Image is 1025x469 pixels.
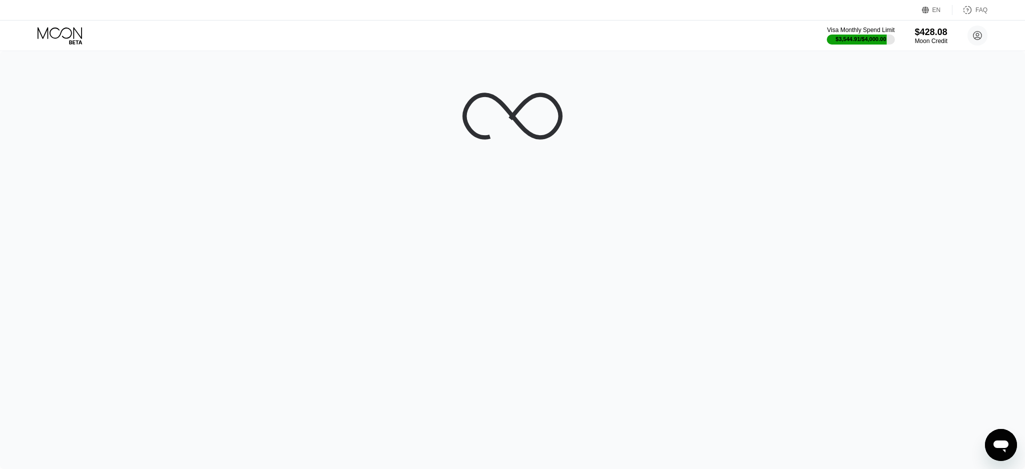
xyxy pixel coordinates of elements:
[952,5,987,15] div: FAQ
[915,27,947,45] div: $428.08Moon Credit
[932,7,941,14] div: EN
[827,27,894,45] div: Visa Monthly Spend Limit$3,544.91/$4,000.00
[827,27,894,34] div: Visa Monthly Spend Limit
[922,5,952,15] div: EN
[975,7,987,14] div: FAQ
[985,429,1017,461] iframe: Button to launch messaging window
[915,27,947,38] div: $428.08
[836,36,886,42] div: $3,544.91 / $4,000.00
[915,38,947,45] div: Moon Credit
